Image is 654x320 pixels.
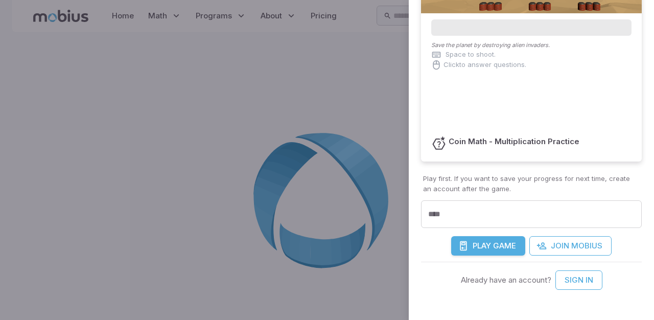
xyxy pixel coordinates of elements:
[446,50,496,60] p: Space to shoot.
[443,60,526,70] p: Click to answer questions.
[529,236,612,256] a: Join Mobius
[493,240,516,252] span: Game
[449,136,579,147] h6: Coin Math - Multiplication Practice
[451,236,525,256] button: PlayGame
[473,240,491,252] span: Play
[555,270,602,290] a: Sign In
[461,275,551,286] p: Already have an account?
[423,174,640,194] p: Play first. If you want to save your progress for next time, create an account after the game.
[431,41,632,50] p: Save the planet by destroying alien invaders.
